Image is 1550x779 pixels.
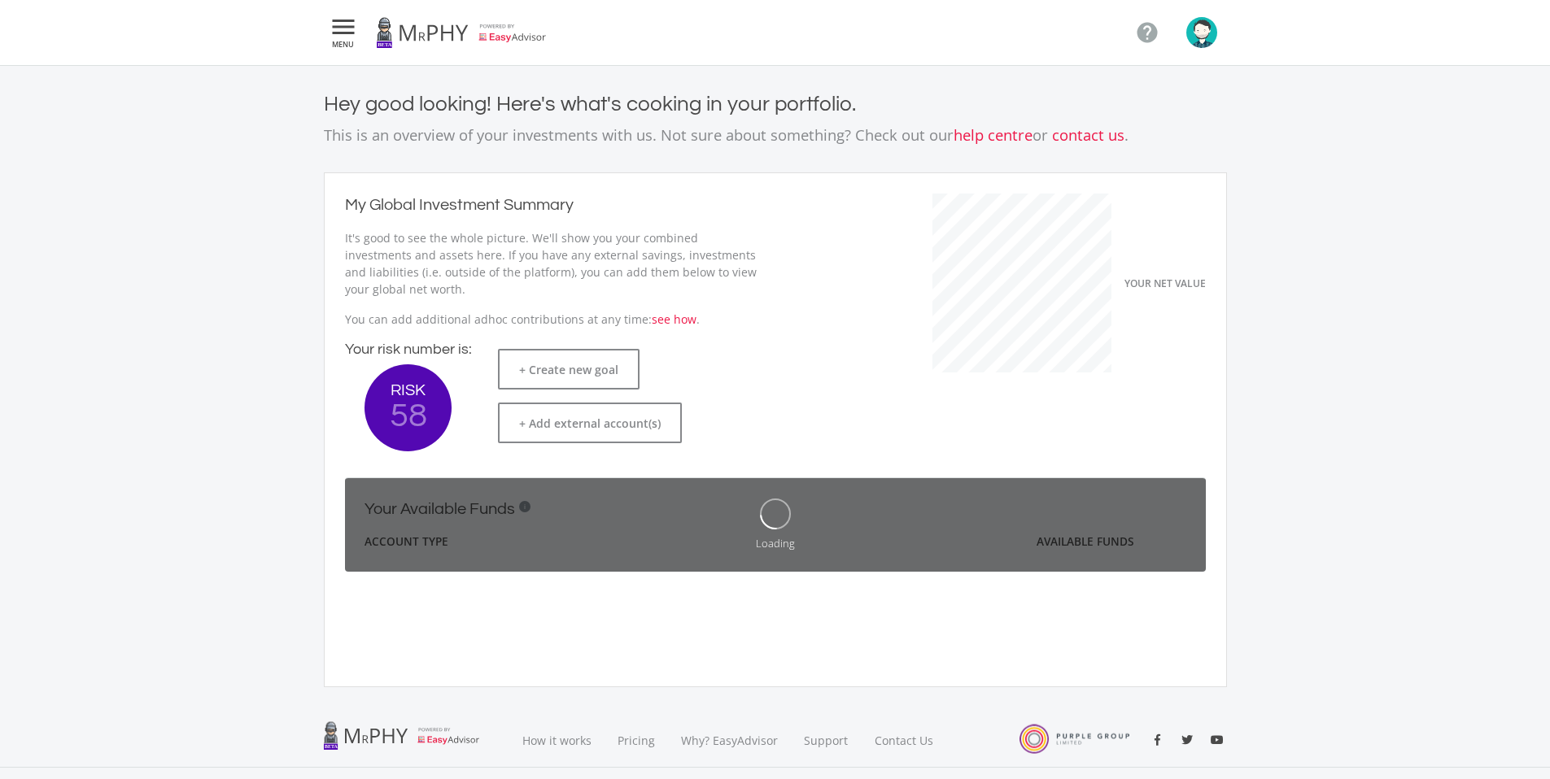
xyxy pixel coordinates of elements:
[652,311,696,327] a: see how
[329,17,358,37] i: 
[509,713,605,768] a: How it works
[365,398,452,433] span: 58
[345,194,574,218] h2: My Global Investment Summary
[365,364,452,451] button: RISK 58
[1124,276,1206,290] span: YOUR NET VALUE
[324,16,363,49] button:  MENU
[791,713,862,768] a: Support
[498,403,682,443] button: + Add external account(s)
[954,124,1033,145] a: help centre
[324,92,1227,117] h4: Hey good looking! Here's what's cooking in your portfolio.
[1135,20,1159,45] i: 
[862,713,948,768] a: Contact Us
[345,341,472,359] h4: Your risk number is:
[1129,14,1166,51] a: 
[498,349,640,389] button: + Create new goal
[345,229,759,298] p: It's good to see the whole picture. We'll show you your combined investments and assets here. If ...
[756,536,795,551] div: Loading
[668,713,791,768] a: Why? EasyAdvisor
[365,382,452,398] span: RISK
[1052,124,1124,145] a: contact us
[1186,17,1217,48] img: avatar.png
[324,124,1227,146] p: This is an overview of your investments with us. Not sure about something? Check out our or .
[760,498,791,529] img: oval.svg
[605,713,668,768] a: Pricing
[329,41,358,48] span: MENU
[345,311,759,328] p: You can add additional adhoc contributions at any time: .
